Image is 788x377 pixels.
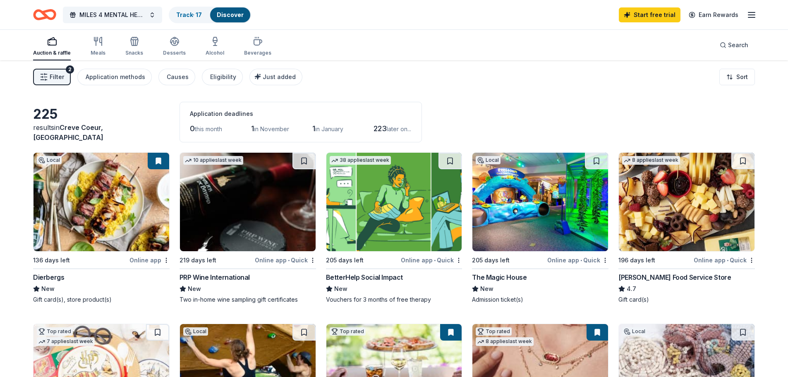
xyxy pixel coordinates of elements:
span: in January [315,125,343,132]
span: 4.7 [627,284,636,294]
div: PRP Wine International [180,272,250,282]
button: Application methods [77,69,152,85]
span: Search [728,40,748,50]
span: Just added [263,73,296,80]
button: Snacks [125,33,143,60]
a: Track· 17 [176,11,202,18]
a: Discover [217,11,244,18]
span: in [33,123,103,142]
div: 205 days left [326,255,364,265]
span: • [288,257,290,264]
div: BetterHelp Social Impact [326,272,403,282]
div: Local [37,156,62,164]
div: 196 days left [618,255,655,265]
div: Two in-home wine sampling gift certificates [180,295,316,304]
span: later on... [387,125,411,132]
img: Image for Gordon Food Service Store [619,153,754,251]
button: Meals [91,33,105,60]
div: 2 [66,65,74,74]
div: Gift card(s) [618,295,755,304]
img: Image for The Magic House [472,153,608,251]
div: Application deadlines [190,109,412,119]
div: Admission ticket(s) [472,295,608,304]
div: Application methods [86,72,145,82]
span: Sort [736,72,748,82]
div: 205 days left [472,255,510,265]
button: Causes [158,69,195,85]
div: 8 applies last week [476,337,534,346]
div: Online app [129,255,170,265]
div: Vouchers for 3 months of free therapy [326,295,462,304]
button: Alcohol [206,33,224,60]
a: Image for BetterHelp Social Impact38 applieslast week205 days leftOnline app•QuickBetterHelp Soci... [326,152,462,304]
div: Local [183,327,208,336]
div: Eligibility [210,72,236,82]
span: 223 [374,124,387,133]
div: Meals [91,50,105,56]
span: 1 [251,124,254,133]
span: New [480,284,493,294]
div: Auction & raffle [33,50,71,56]
div: Online app Quick [255,255,316,265]
button: Filter2 [33,69,71,85]
a: Start free trial [619,7,680,22]
button: Beverages [244,33,271,60]
a: Earn Rewards [684,7,743,22]
div: Alcohol [206,50,224,56]
div: Top rated [37,327,73,336]
img: Image for Dierbergs [34,153,169,251]
div: 225 [33,106,170,122]
span: 1 [312,124,315,133]
button: Eligibility [202,69,243,85]
div: Online app Quick [694,255,755,265]
button: Auction & raffle [33,33,71,60]
button: Sort [719,69,755,85]
button: Just added [249,69,302,85]
div: Local [622,327,647,336]
div: The Magic House [472,272,527,282]
div: Online app Quick [401,255,462,265]
span: Creve Coeur, [GEOGRAPHIC_DATA] [33,123,103,142]
div: Desserts [163,50,186,56]
div: 38 applies last week [330,156,391,165]
div: Snacks [125,50,143,56]
div: 7 applies last week [37,337,95,346]
a: Image for Gordon Food Service Store8 applieslast week196 days leftOnline app•Quick[PERSON_NAME] F... [618,152,755,304]
span: this month [195,125,222,132]
div: Local [476,156,501,164]
a: Image for PRP Wine International10 applieslast week219 days leftOnline app•QuickPRP Wine Internat... [180,152,316,304]
button: Search [713,37,755,53]
div: [PERSON_NAME] Food Service Store [618,272,731,282]
div: Gift card(s), store product(s) [33,295,170,304]
div: Beverages [244,50,271,56]
a: Image for The Magic HouseLocal205 days leftOnline app•QuickThe Magic HouseNewAdmission ticket(s) [472,152,608,304]
img: Image for PRP Wine International [180,153,316,251]
span: in November [254,125,289,132]
div: 10 applies last week [183,156,243,165]
div: 8 applies last week [622,156,680,165]
div: Causes [167,72,189,82]
a: Home [33,5,56,24]
span: New [334,284,347,294]
img: Image for BetterHelp Social Impact [326,153,462,251]
div: 219 days left [180,255,216,265]
span: • [580,257,582,264]
span: • [727,257,728,264]
span: New [188,284,201,294]
div: Top rated [476,327,512,336]
span: New [41,284,55,294]
button: MILES 4 MENTAL HEALTH 5K RUN & WALK [63,7,162,23]
div: Online app Quick [547,255,608,265]
span: 0 [190,124,195,133]
button: Desserts [163,33,186,60]
span: Filter [50,72,64,82]
span: MILES 4 MENTAL HEALTH 5K RUN & WALK [79,10,146,20]
div: results [33,122,170,142]
span: • [434,257,436,264]
div: 136 days left [33,255,70,265]
button: Track· 17Discover [169,7,251,23]
a: Image for DierbergsLocal136 days leftOnline appDierbergsNewGift card(s), store product(s) [33,152,170,304]
div: Top rated [330,327,366,336]
div: Dierbergs [33,272,64,282]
